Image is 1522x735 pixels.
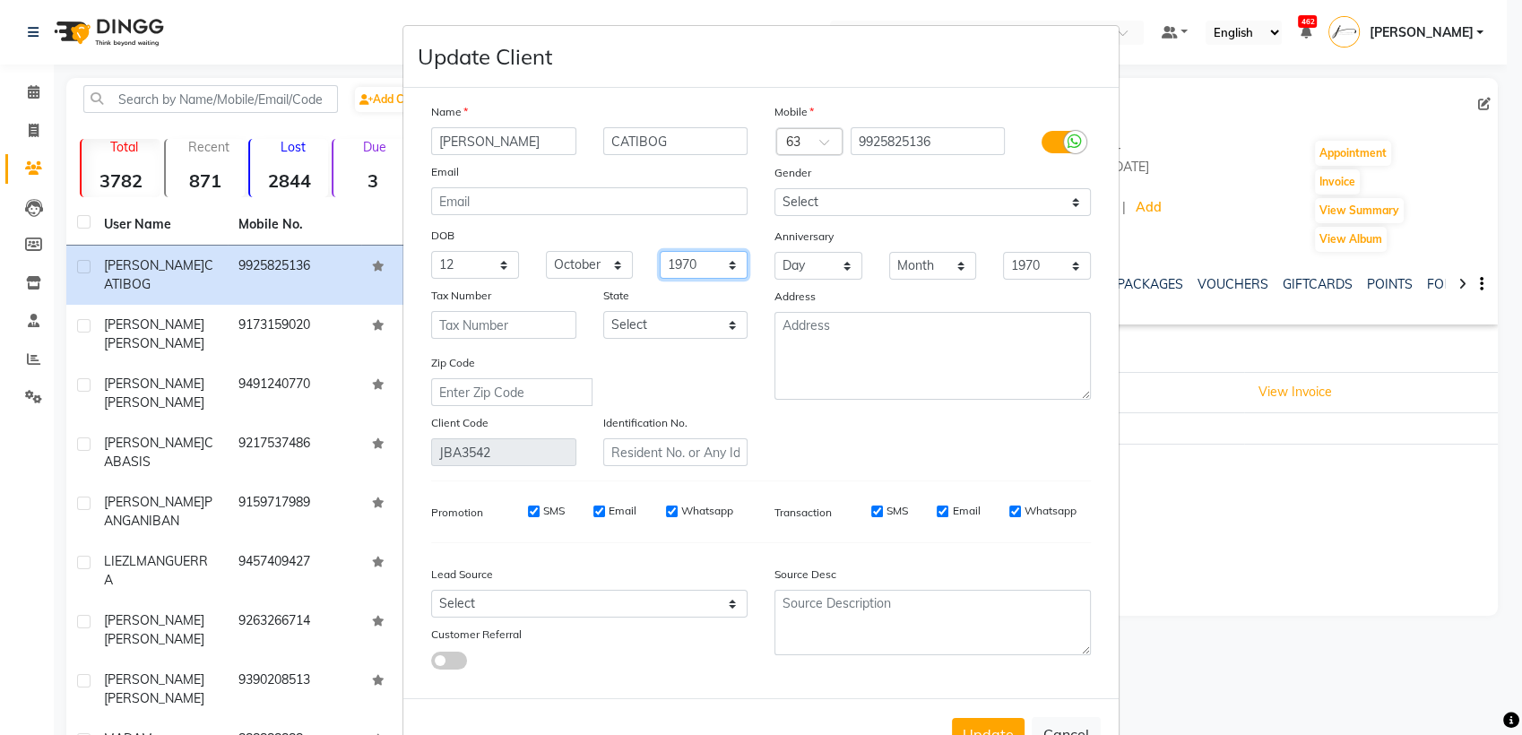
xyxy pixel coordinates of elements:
input: Resident No. or Any Id [603,438,748,466]
label: Anniversary [774,229,834,245]
label: Customer Referral [431,627,522,643]
input: Enter Zip Code [431,378,592,406]
h4: Update Client [418,40,552,73]
label: Email [952,503,980,519]
label: Mobile [774,104,814,120]
label: Whatsapp [1025,503,1077,519]
label: Source Desc [774,566,836,583]
label: Identification No. [603,415,687,431]
label: Promotion [431,505,483,521]
label: Address [774,289,816,305]
input: Client Code [431,438,576,466]
input: Tax Number [431,311,576,339]
label: DOB [431,228,454,244]
input: First Name [431,127,576,155]
label: Lead Source [431,566,493,583]
label: Whatsapp [681,503,733,519]
input: Email [431,187,748,215]
label: Name [431,104,468,120]
label: Email [609,503,636,519]
input: Last Name [603,127,748,155]
label: State [603,288,629,304]
label: SMS [886,503,908,519]
input: Mobile [851,127,1006,155]
label: Gender [774,165,811,181]
label: Zip Code [431,355,475,371]
label: Tax Number [431,288,491,304]
label: Client Code [431,415,489,431]
label: Email [431,164,459,180]
label: Transaction [774,505,832,521]
label: SMS [543,503,565,519]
